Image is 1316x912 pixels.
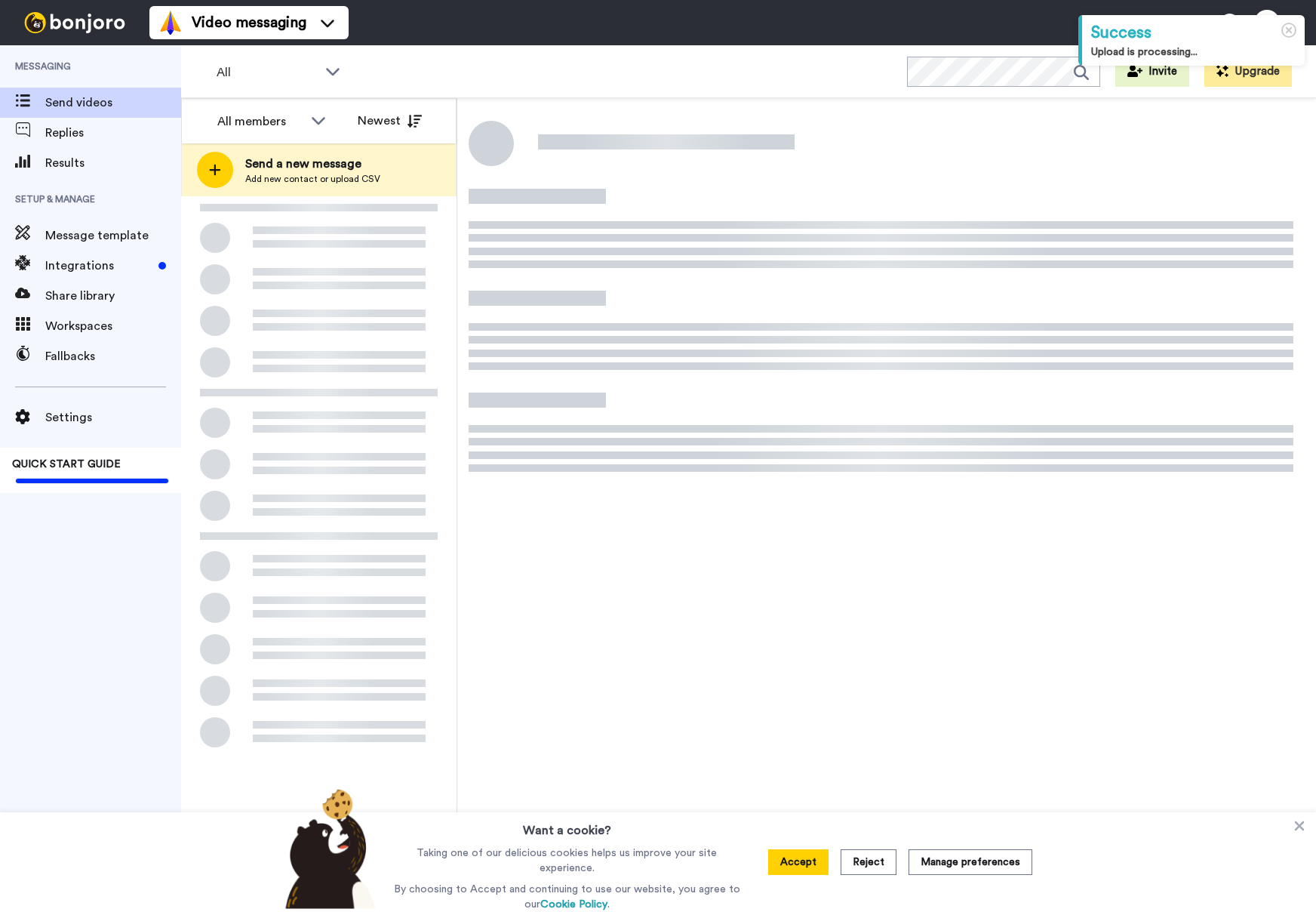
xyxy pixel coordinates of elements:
a: Cookie Policy [540,899,607,910]
span: Share library [45,287,181,305]
span: Fallbacks [45,347,181,365]
span: Results [45,154,181,172]
img: bear-with-cookie.png [272,788,383,909]
button: Manage preferences [909,849,1032,875]
h3: Want a cookie? [523,812,611,840]
p: By choosing to Accept and continuing to use our website, you agree to our . [390,882,744,912]
div: Upload is processing... [1091,45,1296,60]
img: vm-color.svg [158,11,183,35]
span: Video messaging [192,12,306,33]
span: Message template [45,226,181,245]
button: Reject [841,849,896,875]
div: Success [1091,21,1296,45]
span: Send videos [45,94,181,112]
p: Taking one of our delicious cookies helps us improve your site experience. [390,846,744,876]
span: Integrations [45,257,152,275]
button: Upgrade [1204,57,1292,87]
span: Add new contact or upload CSV [245,173,380,185]
span: All [217,63,318,82]
span: Replies [45,124,181,142]
span: Settings [45,408,181,427]
span: Send a new message [245,155,380,173]
span: Workspaces [45,317,181,335]
div: All members [217,112,303,131]
button: Invite [1115,57,1189,87]
button: Newest [346,106,433,136]
img: bj-logo-header-white.svg [18,12,131,33]
span: QUICK START GUIDE [12,459,121,470]
button: Accept [768,849,829,875]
